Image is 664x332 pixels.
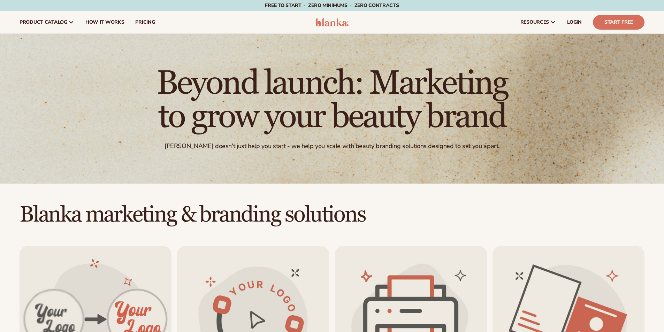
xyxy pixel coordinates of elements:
div: [PERSON_NAME] doesn't just help you start - we help you scale with beauty branding solutions desi... [165,142,499,150]
a: pricing [130,11,160,33]
span: resources [520,20,549,25]
h1: Beyond launch: Marketing to grow your beauty brand [140,67,524,134]
span: Free to start · ZERO minimums · ZERO contracts [265,2,399,9]
span: pricing [135,20,155,25]
span: How It Works [85,20,124,25]
a: product catalog [14,11,80,33]
span: LOGIN [567,20,582,25]
span: product catalog [20,20,67,25]
a: LOGIN [562,11,587,33]
img: logo [315,18,349,26]
a: Start Free [593,15,644,30]
a: resources [515,11,562,33]
a: How It Works [80,11,130,33]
